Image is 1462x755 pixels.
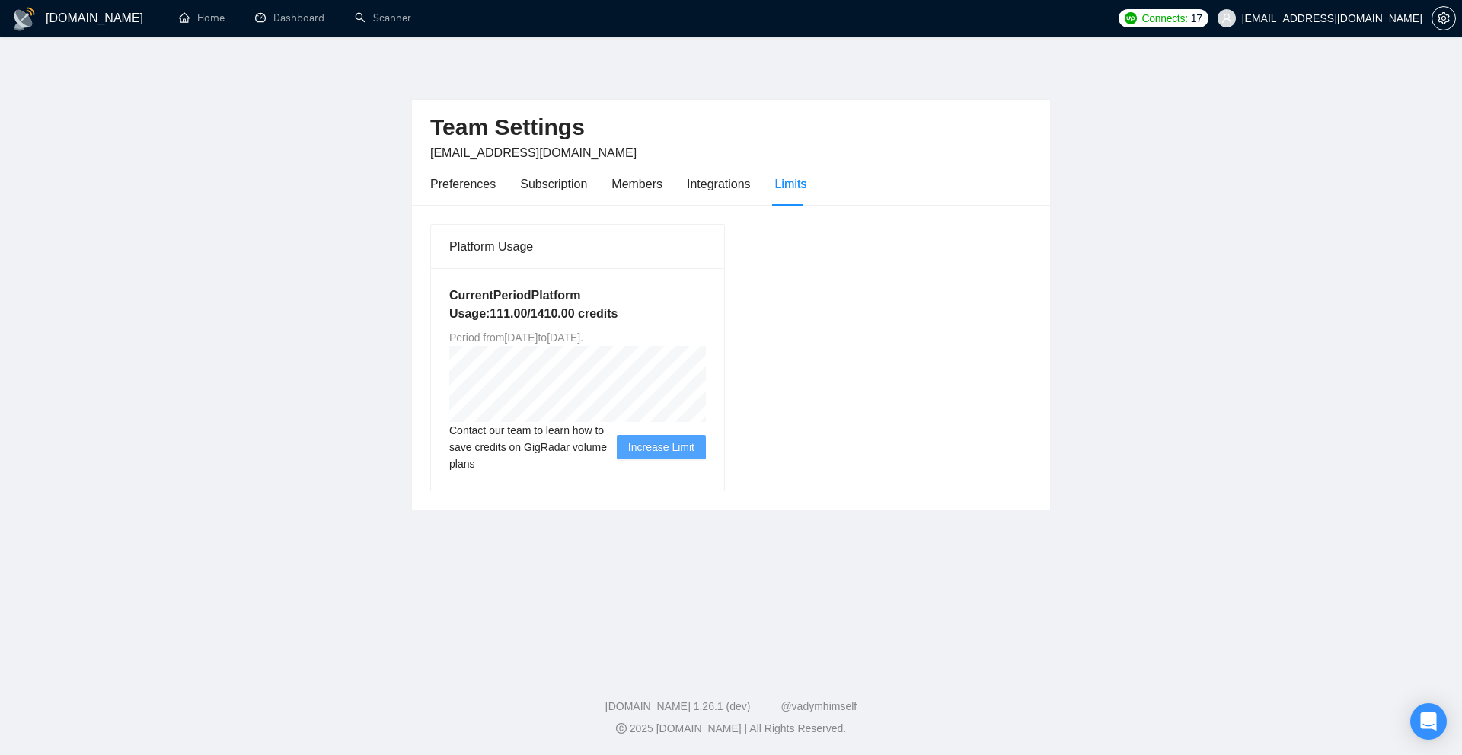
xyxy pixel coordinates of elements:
[628,439,694,456] span: Increase Limit
[687,174,751,194] div: Integrations
[12,7,37,31] img: logo
[449,331,583,344] span: Period from [DATE] to [DATE] .
[1125,12,1137,24] img: upwork-logo.png
[449,225,706,268] div: Platform Usage
[605,700,751,712] a: [DOMAIN_NAME] 1.26.1 (dev)
[355,11,411,24] a: searchScanner
[616,723,627,734] span: copyright
[430,112,1032,143] h2: Team Settings
[1432,12,1456,24] a: setting
[1141,10,1187,27] span: Connects:
[430,146,637,159] span: [EMAIL_ADDRESS][DOMAIN_NAME]
[780,700,857,712] a: @vadymhimself
[1410,703,1447,740] div: Open Intercom Messenger
[430,174,496,194] div: Preferences
[255,11,324,24] a: dashboardDashboard
[775,174,807,194] div: Limits
[12,721,1450,737] div: 2025 [DOMAIN_NAME] | All Rights Reserved.
[1432,6,1456,30] button: setting
[449,422,617,472] span: Contact our team to learn how to save credits on GigRadar volume plans
[1191,10,1202,27] span: 17
[520,174,587,194] div: Subscription
[617,435,706,459] button: Increase Limit
[449,286,706,323] h5: Current Period Platform Usage: 111.00 / 1410.00 credits
[1432,12,1455,24] span: setting
[611,174,662,194] div: Members
[179,11,225,24] a: homeHome
[1221,13,1232,24] span: user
